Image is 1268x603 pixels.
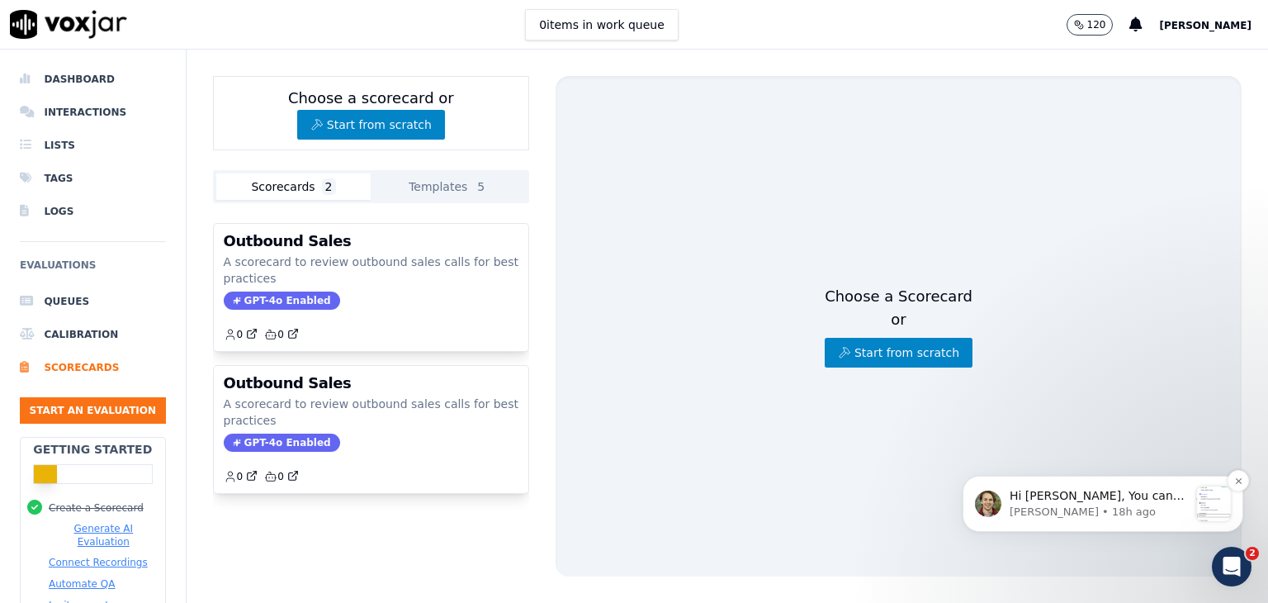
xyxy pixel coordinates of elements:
[264,328,299,341] a: 0
[49,577,115,591] button: Automate QA
[224,470,265,483] button: 0
[20,397,166,424] button: Start an Evaluation
[20,255,166,285] h6: Evaluations
[371,173,526,200] button: Templates
[938,372,1268,558] iframe: Intercom notifications message
[1246,547,1259,560] span: 2
[72,116,250,133] p: Hi [PERSON_NAME], You can see all of the currently available models in the scorecard editor [URL]...
[20,351,166,384] a: Scorecards
[20,195,166,228] a: Logs
[224,292,340,310] span: GPT-4o Enabled
[825,338,972,368] button: Start from scratch
[322,178,336,195] span: 2
[25,104,305,160] div: message notification from Curtis, 18h ago. Hi Ahmad, You can see all of the currently available m...
[224,434,340,452] span: GPT-4o Enabled
[1067,14,1114,36] button: 120
[49,501,144,515] button: Create a Scorecard
[264,470,299,483] a: 0
[224,376,518,391] h3: Outbound Sales
[216,173,371,200] button: Scorecards
[72,133,250,148] p: Message from Curtis, sent 18h ago
[525,9,679,40] button: 0items in work queue
[297,110,445,140] button: Start from scratch
[49,522,158,548] button: Generate AI Evaluation
[20,96,166,129] a: Interactions
[1159,15,1268,35] button: [PERSON_NAME]
[20,285,166,318] a: Queues
[825,285,972,368] div: Choose a Scorecard or
[224,234,518,249] h3: Outbound Sales
[290,98,311,120] button: Dismiss notification
[224,254,518,287] p: A scorecard to review outbound sales calls for best practices
[213,76,529,150] div: Choose a scorecard or
[33,441,152,458] h2: Getting Started
[20,318,166,351] a: Calibration
[1212,547,1251,586] iframe: Intercom live chat
[474,178,488,195] span: 5
[1067,14,1130,36] button: 120
[20,63,166,96] a: Dashboard
[10,10,127,39] img: voxjar logo
[1159,20,1251,31] span: [PERSON_NAME]
[20,162,166,195] a: Tags
[224,328,265,341] button: 0
[20,129,166,162] a: Lists
[224,396,518,429] p: A scorecard to review outbound sales calls for best practices
[37,119,64,145] img: Profile image for Curtis
[224,328,258,341] a: 0
[224,470,258,483] a: 0
[49,556,148,569] button: Connect Recordings
[1087,18,1106,31] p: 120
